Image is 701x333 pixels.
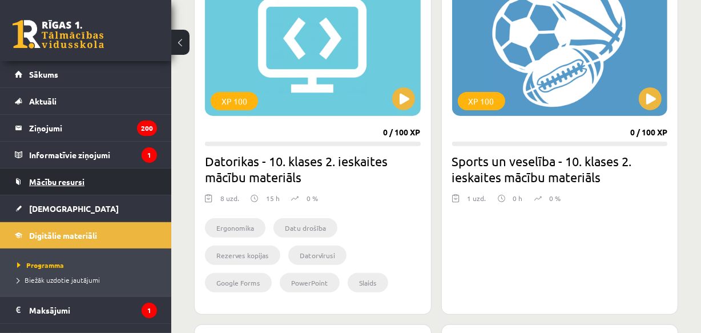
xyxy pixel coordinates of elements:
[15,195,157,222] a: [DEMOGRAPHIC_DATA]
[29,142,157,168] legend: Informatīvie ziņojumi
[468,193,486,210] div: 1 uzd.
[29,230,97,240] span: Digitālie materiāli
[513,193,523,203] p: 0 h
[29,69,58,79] span: Sākums
[205,153,421,185] h2: Datorikas - 10. klases 2. ieskaites mācību materiāls
[29,176,84,187] span: Mācību resursi
[266,193,280,203] p: 15 h
[273,218,337,238] li: Datu drošība
[220,193,239,210] div: 8 uzd.
[17,260,64,270] span: Programma
[137,121,157,136] i: 200
[29,297,157,323] legend: Maksājumi
[452,153,668,185] h2: Sports un veselība - 10. klases 2. ieskaites mācību materiāls
[550,193,561,203] p: 0 %
[142,303,157,318] i: 1
[15,61,157,87] a: Sākums
[17,275,160,285] a: Biežāk uzdotie jautājumi
[29,115,157,141] legend: Ziņojumi
[280,273,340,292] li: PowerPoint
[307,193,318,203] p: 0 %
[205,218,265,238] li: Ergonomika
[29,203,119,214] span: [DEMOGRAPHIC_DATA]
[15,168,157,195] a: Mācību resursi
[15,88,157,114] a: Aktuāli
[13,20,104,49] a: Rīgas 1. Tālmācības vidusskola
[458,92,505,110] div: XP 100
[205,273,272,292] li: Google Forms
[17,260,160,270] a: Programma
[29,96,57,106] span: Aktuāli
[142,147,157,163] i: 1
[211,92,258,110] div: XP 100
[205,246,280,265] li: Rezerves kopijas
[15,222,157,248] a: Digitālie materiāli
[17,275,100,284] span: Biežāk uzdotie jautājumi
[15,115,157,141] a: Ziņojumi200
[15,142,157,168] a: Informatīvie ziņojumi1
[288,246,347,265] li: Datorvīrusi
[348,273,388,292] li: Slaids
[15,297,157,323] a: Maksājumi1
